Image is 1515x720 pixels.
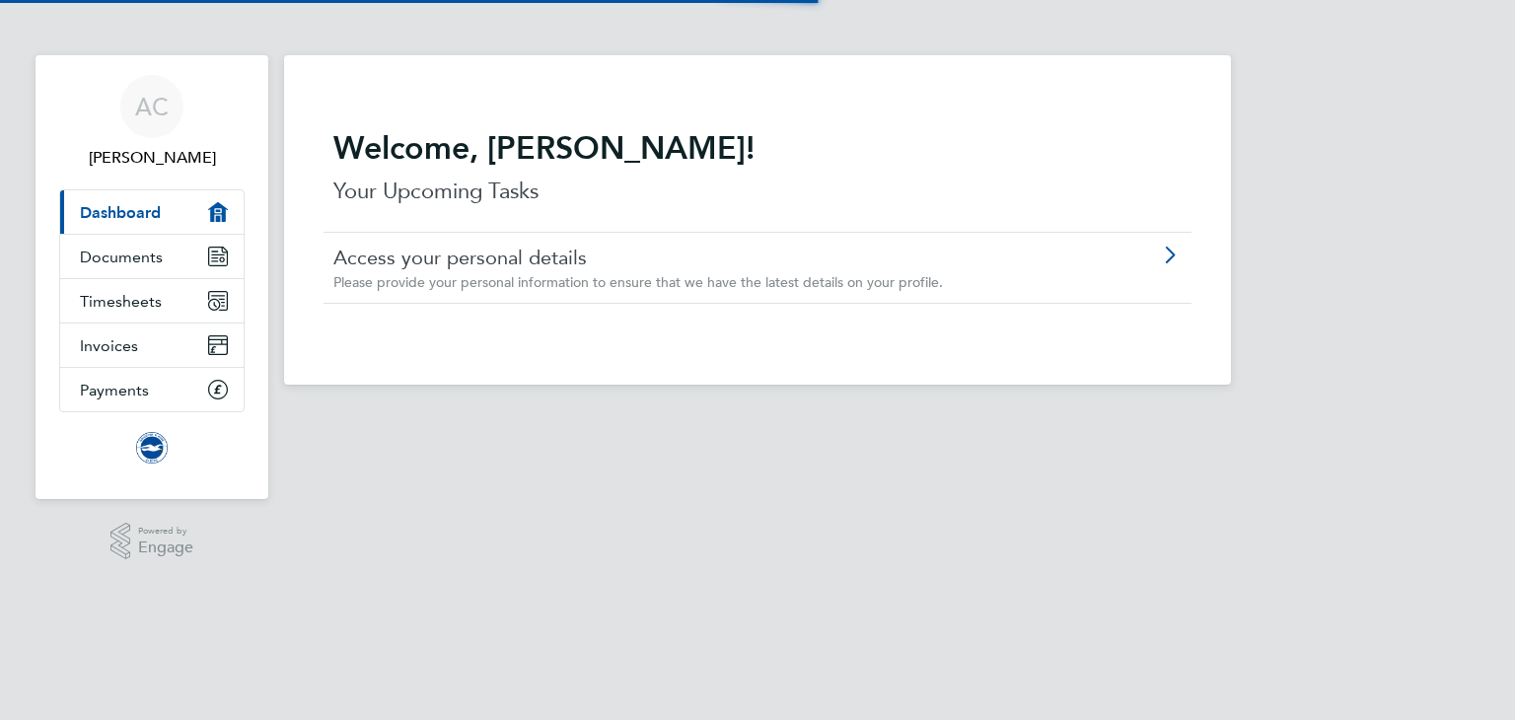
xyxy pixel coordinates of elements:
span: Payments [80,381,149,399]
span: Powered by [138,523,193,540]
a: Dashboard [60,190,244,234]
a: Powered byEngage [110,523,194,560]
img: brightonandhovealbion-logo-retina.png [136,432,168,464]
span: Engage [138,540,193,556]
span: Timesheets [80,292,162,311]
p: Your Upcoming Tasks [333,176,1182,207]
span: Andrew Cashman [59,146,245,170]
nav: Main navigation [36,55,268,499]
a: Payments [60,368,244,411]
a: Go to home page [59,432,245,464]
a: Timesheets [60,279,244,323]
span: Invoices [80,336,138,355]
a: AC[PERSON_NAME] [59,75,245,170]
a: Documents [60,235,244,278]
span: Documents [80,248,163,266]
span: AC [135,94,169,119]
span: Please provide your personal information to ensure that we have the latest details on your profile. [333,273,943,291]
a: Access your personal details [333,245,1070,270]
h2: Welcome, [PERSON_NAME]! [333,128,1182,168]
span: Dashboard [80,203,161,222]
a: Invoices [60,324,244,367]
